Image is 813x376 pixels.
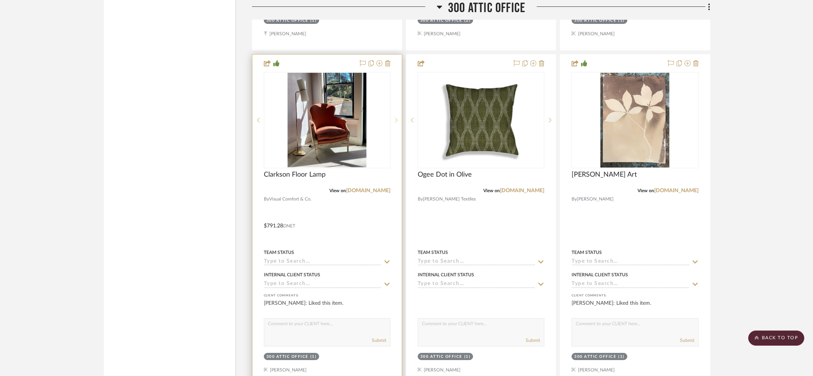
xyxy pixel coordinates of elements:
[418,258,535,266] input: Type to Search…
[418,72,544,168] div: 0
[572,196,577,203] span: By
[618,18,625,23] div: (1)
[483,188,500,193] span: View on
[264,299,390,315] div: [PERSON_NAME]: Liked this item.
[464,18,471,23] div: (2)
[638,188,654,193] span: View on
[654,188,699,193] a: [DOMAIN_NAME]
[329,188,346,193] span: View on
[434,73,528,168] img: Ogee Dot in Olive
[574,354,616,360] div: 300 Attic Office
[600,73,669,168] img: Rinne Allen Art
[572,271,628,278] div: Internal Client Status
[269,196,312,203] span: Visual Comfort & Co.
[264,271,320,278] div: Internal Client Status
[264,196,269,203] span: By
[418,271,474,278] div: Internal Client Status
[572,299,698,315] div: [PERSON_NAME]: Liked this item.
[264,258,381,266] input: Type to Search…
[748,331,804,346] scroll-to-top-button: BACK TO TOP
[572,249,602,256] div: Team Status
[266,18,309,23] div: 300 Attic Office
[418,171,472,179] span: Ogee Dot in Olive
[572,281,689,288] input: Type to Search…
[526,337,540,344] button: Submit
[574,18,616,23] div: 300 Attic Office
[423,196,476,203] span: [PERSON_NAME] Textiles
[572,72,698,168] div: 0
[310,354,317,360] div: (1)
[372,337,386,344] button: Submit
[418,281,535,288] input: Type to Search…
[618,354,625,360] div: (1)
[572,258,689,266] input: Type to Search…
[264,281,381,288] input: Type to Search…
[310,18,317,23] div: (1)
[464,354,471,360] div: (1)
[264,171,326,179] span: Clarkson Floor Lamp
[577,196,614,203] span: [PERSON_NAME]
[287,73,367,168] img: Clarkson Floor Lamp
[572,171,637,179] span: [PERSON_NAME] Art
[346,188,390,193] a: [DOMAIN_NAME]
[264,72,390,168] div: 3
[418,249,448,256] div: Team Status
[500,188,544,193] a: [DOMAIN_NAME]
[680,337,694,344] button: Submit
[418,196,423,203] span: By
[420,354,462,360] div: 300 Attic Office
[264,249,294,256] div: Team Status
[420,18,462,23] div: 300 Attic Office
[266,354,309,360] div: 300 Attic Office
